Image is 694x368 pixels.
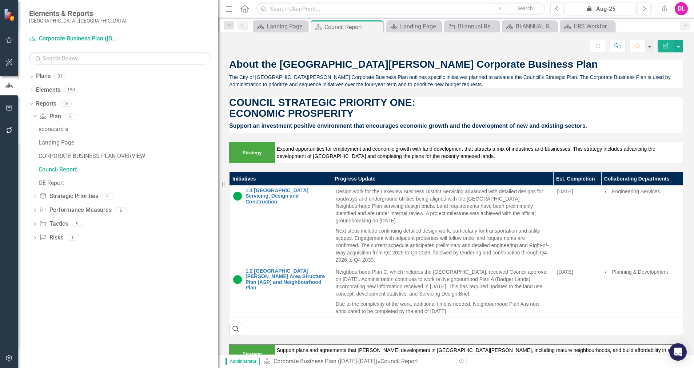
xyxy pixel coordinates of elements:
[516,22,555,31] div: BI-ANNUAL REPORT
[324,23,382,32] div: Council Report
[229,59,598,70] strong: About the [GEOGRAPHIC_DATA][PERSON_NAME] Corporate Business Plan
[36,100,56,108] a: Reports
[102,193,113,199] div: 2
[226,358,260,365] span: Administrator
[230,185,332,266] td: Double-Click to Edit Right Click for Context Menu
[566,2,635,15] button: Aug-25
[246,188,328,205] a: 1.1 [GEOGRAPHIC_DATA] Servicing, Design and Construction
[29,9,127,18] span: Elements & Reports
[332,185,553,266] td: Double-Click to Edit
[233,275,242,284] img: On Track
[39,139,218,146] div: Landing Page
[553,266,601,317] td: Double-Click to Edit
[504,22,555,31] a: BI-ANNUAL REPORT
[4,8,16,21] img: ClearPoint Strategy
[557,269,573,275] span: [DATE]
[54,73,66,79] div: 31
[601,266,683,317] td: Double-Click to Edit
[67,235,79,241] div: 1
[446,22,497,31] a: Bi-annual Report
[388,22,439,31] a: Landing Page
[517,5,533,11] span: Search
[612,269,668,275] span: Planning & Development
[37,123,218,135] a: scorecard s
[255,22,306,31] a: Landing Page
[64,87,78,93] div: 150
[562,22,613,31] a: HRS Workforce Plan Landing Page
[332,266,553,317] td: Double-Click to Edit
[37,150,218,162] a: CORPORATE BUSINESS PLAN OVERVIEW
[39,126,218,132] div: scorecard s
[242,150,262,155] span: Strategy
[557,189,573,194] span: [DATE]
[39,112,61,121] a: Plan
[39,220,68,228] a: Tactics
[36,72,51,80] a: Plans
[612,189,660,194] span: Engineering Services
[277,145,681,160] p: Expand opportunities for employment and economic growth with land development that attracts a mix...
[36,86,60,94] a: Elements
[65,113,76,119] div: 5
[39,206,111,214] a: Performance Measures
[400,22,439,31] div: Landing Page
[274,358,378,365] a: Corporate Business Plan ([DATE]-[DATE])
[37,177,218,189] a: OE Report
[29,52,211,65] input: Search Below...
[115,207,127,213] div: 6
[675,2,688,15] button: DL
[39,153,218,159] div: CORPORATE BUSINESS PLAN OVERVIEW
[601,185,683,266] td: Double-Click to Edit
[39,234,63,242] a: Risks
[246,268,328,291] a: 1.2 [GEOGRAPHIC_DATA][PERSON_NAME] Area Structure Plan (ASP) and Neighbourhood Plan
[72,221,83,227] div: 9
[507,4,543,14] button: Search
[39,180,218,186] div: OE Report
[29,18,127,24] small: [GEOGRAPHIC_DATA], [GEOGRAPHIC_DATA]
[230,266,332,317] td: Double-Click to Edit Right Click for Context Menu
[229,123,683,129] h3: Support an investment positive environment that encourages economic growth and the development of...
[553,185,601,266] td: Double-Click to Edit
[336,226,550,264] p: Next steps include continuing detailed design work, particularly for transportation and utility s...
[60,100,72,107] div: 25
[37,136,218,148] a: Landing Page
[39,166,218,173] div: Council Report
[380,358,418,365] div: Council Report
[233,192,242,201] img: On Track
[336,188,550,226] p: Design work for the Lakeview Business District Servicing advanced with detailed designs for roadw...
[458,22,497,31] div: Bi-annual Report
[336,299,550,315] p: Due to the complexity of the work, additional time is needed. Neighbourhood Plan A is now anticip...
[29,35,120,43] a: Corporate Business Plan ([DATE]-[DATE])
[569,5,633,13] div: Aug-25
[267,22,306,31] div: Landing Page
[669,343,687,361] div: Open Intercom Messenger
[336,268,550,299] p: Neighbourhood Plan C, which includes the [GEOGRAPHIC_DATA], received Council approval on [DATE]. ...
[242,351,262,357] span: Strategy
[37,163,218,175] a: Council Report
[229,97,415,119] strong: COUNCIL STRATEGIC PRIORITY ONE: ECONOMIC PROSPERITY
[277,347,681,361] p: Support plans and agreements that [PERSON_NAME] development in [GEOGRAPHIC_DATA][PERSON_NAME], in...
[256,3,545,15] input: Search ClearPoint...
[39,192,98,201] a: Strategic Priorities
[574,22,613,31] div: HRS Workforce Plan Landing Page
[229,74,683,88] p: The City of [GEOGRAPHIC_DATA][PERSON_NAME] Corporate Business Plan outlines specific initiatives ...
[263,357,451,366] div: »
